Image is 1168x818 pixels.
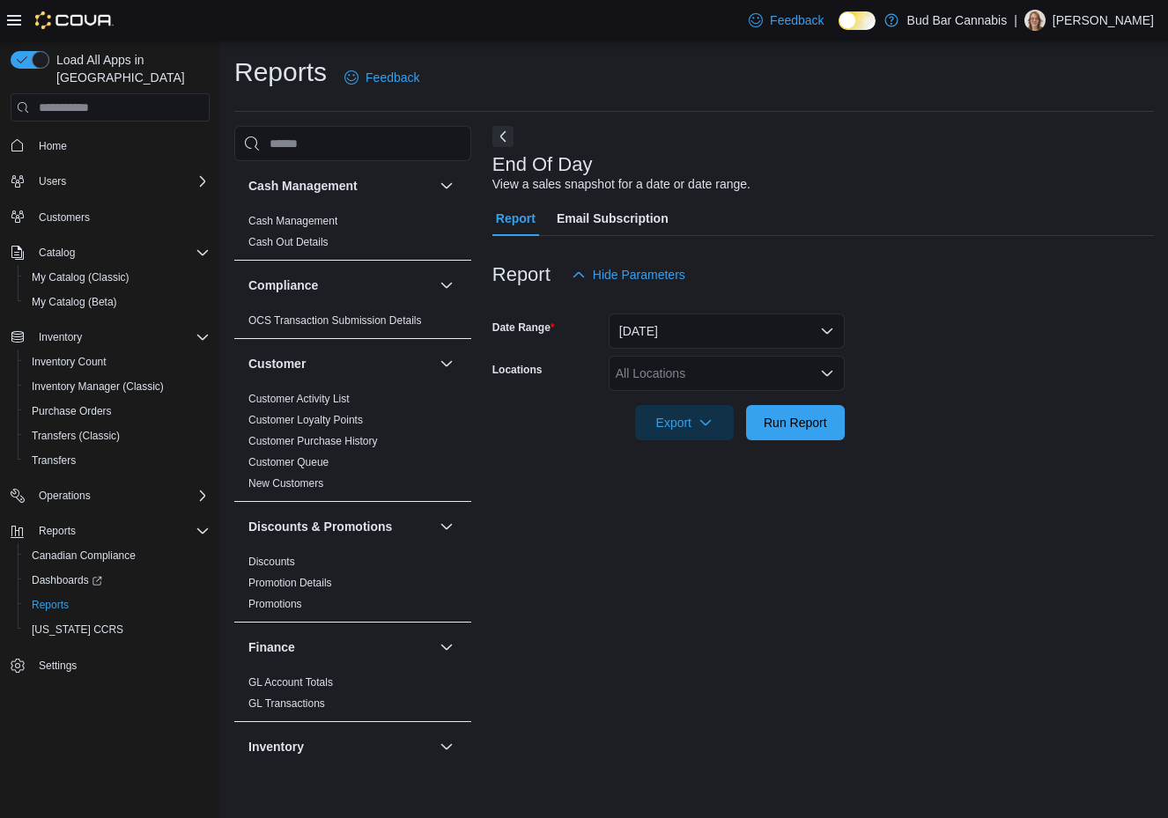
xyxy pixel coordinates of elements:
[39,489,91,503] span: Operations
[32,485,98,506] button: Operations
[25,619,210,640] span: Washington CCRS
[39,210,90,225] span: Customers
[25,450,83,471] a: Transfers
[25,351,114,372] a: Inventory Count
[248,738,304,755] h3: Inventory
[25,401,210,422] span: Purchase Orders
[25,450,210,471] span: Transfers
[25,376,210,397] span: Inventory Manager (Classic)
[436,175,457,196] button: Cash Management
[248,556,295,568] a: Discounts
[492,126,514,147] button: Next
[25,401,119,422] a: Purchase Orders
[4,132,217,158] button: Home
[492,175,750,194] div: View a sales snapshot for a date or date range.
[337,60,426,95] a: Feedback
[234,551,471,622] div: Discounts & Promotions
[646,405,723,440] span: Export
[248,276,318,294] h3: Compliance
[234,672,471,721] div: Finance
[39,330,82,344] span: Inventory
[18,568,217,593] a: Dashboards
[492,363,543,377] label: Locations
[248,414,363,426] a: Customer Loyalty Points
[248,393,350,405] a: Customer Activity List
[25,570,109,591] a: Dashboards
[248,598,302,610] a: Promotions
[248,235,329,249] span: Cash Out Details
[32,206,210,228] span: Customers
[4,240,217,265] button: Catalog
[32,623,123,637] span: [US_STATE] CCRS
[32,136,74,157] a: Home
[839,11,876,30] input: Dark Mode
[248,675,333,689] span: GL Account Totals
[32,453,76,468] span: Transfers
[764,414,827,431] span: Run Report
[32,404,112,418] span: Purchase Orders
[18,374,217,399] button: Inventory Manager (Classic)
[436,353,457,374] button: Customer
[32,485,210,506] span: Operations
[742,3,831,38] a: Feedback
[248,434,378,448] span: Customer Purchase History
[496,201,536,236] span: Report
[4,169,217,194] button: Users
[492,321,555,335] label: Date Range
[248,355,306,372] h3: Customer
[248,518,392,535] h3: Discounts & Promotions
[248,738,432,755] button: Inventory
[746,405,845,440] button: Run Report
[248,638,295,656] h3: Finance
[248,576,332,590] span: Promotion Details
[32,270,129,284] span: My Catalog (Classic)
[436,516,457,537] button: Discounts & Promotions
[820,366,834,380] button: Open list of options
[25,351,210,372] span: Inventory Count
[248,214,337,228] span: Cash Management
[248,638,432,656] button: Finance
[32,520,83,542] button: Reports
[18,448,217,473] button: Transfers
[39,246,75,260] span: Catalog
[248,276,432,294] button: Compliance
[25,291,124,313] a: My Catalog (Beta)
[635,405,734,440] button: Export
[248,392,350,406] span: Customer Activity List
[25,291,210,313] span: My Catalog (Beta)
[32,520,210,542] span: Reports
[234,388,471,501] div: Customer
[25,545,143,566] a: Canadian Compliance
[248,314,422,327] a: OCS Transaction Submission Details
[32,655,84,676] a: Settings
[248,676,333,689] a: GL Account Totals
[39,174,66,188] span: Users
[25,545,210,566] span: Canadian Compliance
[248,555,295,569] span: Discounts
[25,594,76,615] a: Reports
[32,654,210,676] span: Settings
[32,429,120,443] span: Transfers (Classic)
[248,313,422,328] span: OCS Transaction Submission Details
[32,598,69,612] span: Reports
[32,171,73,192] button: Users
[234,310,471,338] div: Compliance
[492,264,551,285] h3: Report
[32,380,164,394] span: Inventory Manager (Classic)
[32,327,210,348] span: Inventory
[25,425,127,446] a: Transfers (Classic)
[248,597,302,611] span: Promotions
[25,376,171,397] a: Inventory Manager (Classic)
[35,11,114,29] img: Cova
[32,549,136,563] span: Canadian Compliance
[18,399,217,424] button: Purchase Orders
[4,652,217,678] button: Settings
[32,355,107,369] span: Inventory Count
[248,413,363,427] span: Customer Loyalty Points
[25,570,210,591] span: Dashboards
[39,659,77,673] span: Settings
[770,11,824,29] span: Feedback
[565,257,692,292] button: Hide Parameters
[18,593,217,617] button: Reports
[25,594,210,615] span: Reports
